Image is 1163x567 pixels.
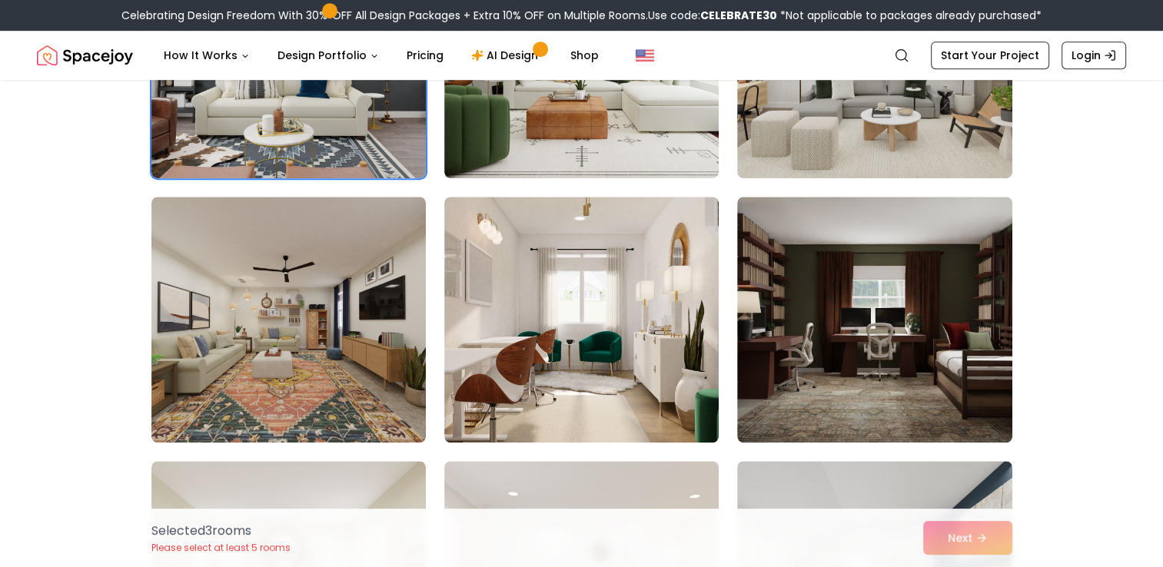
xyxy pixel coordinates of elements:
[151,197,426,443] img: Room room-13
[1062,41,1126,69] a: Login
[151,522,291,540] p: Selected 3 room s
[37,40,133,71] a: Spacejoy
[151,40,611,71] nav: Main
[931,41,1049,69] a: Start Your Project
[700,8,777,23] b: CELEBRATE30
[394,40,456,71] a: Pricing
[636,46,654,65] img: United States
[444,197,719,443] img: Room room-14
[737,197,1012,443] img: Room room-15
[37,40,133,71] img: Spacejoy Logo
[151,40,262,71] button: How It Works
[648,8,777,23] span: Use code:
[37,31,1126,80] nav: Global
[121,8,1042,23] div: Celebrating Design Freedom With 30% OFF All Design Packages + Extra 10% OFF on Multiple Rooms.
[777,8,1042,23] span: *Not applicable to packages already purchased*
[558,40,611,71] a: Shop
[151,542,291,554] p: Please select at least 5 rooms
[459,40,555,71] a: AI Design
[265,40,391,71] button: Design Portfolio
